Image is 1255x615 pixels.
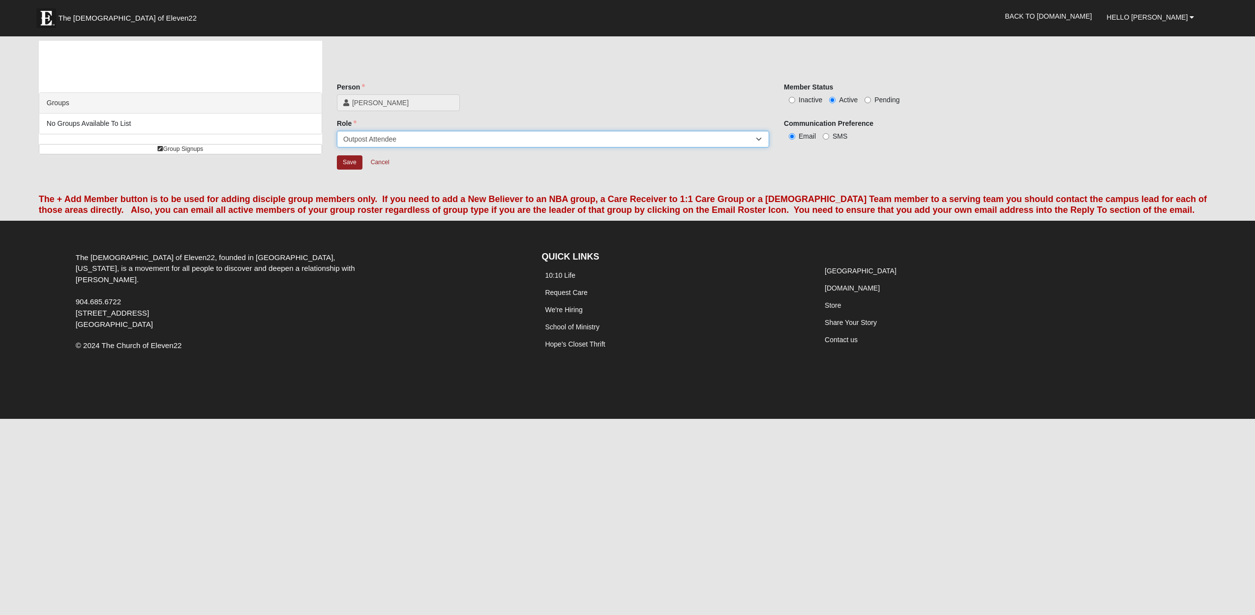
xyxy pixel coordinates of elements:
[545,323,599,331] a: School of Ministry
[337,155,362,170] input: Alt+s
[59,13,197,23] span: The [DEMOGRAPHIC_DATA] of Eleven22
[833,132,847,140] span: SMS
[337,82,365,92] label: Person
[784,118,873,128] label: Communication Preference
[825,336,858,344] a: Contact us
[874,96,899,104] span: Pending
[364,155,396,170] a: Cancel
[789,97,795,103] input: Inactive
[865,97,871,103] input: Pending
[1106,13,1188,21] span: Hello [PERSON_NAME]
[39,144,322,154] a: Group Signups
[823,133,829,140] input: SMS
[39,93,322,114] div: Groups
[31,3,228,28] a: The [DEMOGRAPHIC_DATA] of Eleven22
[39,194,1207,215] font: The + Add Member button is to be used for adding disciple group members only. If you need to add ...
[39,114,322,134] li: No Groups Available To List
[829,97,836,103] input: Active
[825,301,841,309] a: Store
[541,252,807,263] h4: QUICK LINKS
[789,133,795,140] input: Email
[68,252,379,330] div: The [DEMOGRAPHIC_DATA] of Eleven22, founded in [GEOGRAPHIC_DATA], [US_STATE], is a movement for a...
[76,320,153,328] span: [GEOGRAPHIC_DATA]
[998,4,1100,29] a: Back to [DOMAIN_NAME]
[825,319,877,326] a: Share Your Story
[1099,5,1201,29] a: Hello [PERSON_NAME]
[545,306,582,314] a: We're Hiring
[545,340,605,348] a: Hope's Closet Thrift
[825,284,880,292] a: [DOMAIN_NAME]
[784,82,833,92] label: Member Status
[825,267,896,275] a: [GEOGRAPHIC_DATA]
[545,289,587,296] a: Request Care
[839,96,858,104] span: Active
[76,341,182,350] span: © 2024 The Church of Eleven22
[545,271,575,279] a: 10:10 Life
[799,132,816,140] span: Email
[36,8,56,28] img: Eleven22 logo
[352,98,453,108] span: [PERSON_NAME]
[799,96,822,104] span: Inactive
[337,118,357,128] label: Role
